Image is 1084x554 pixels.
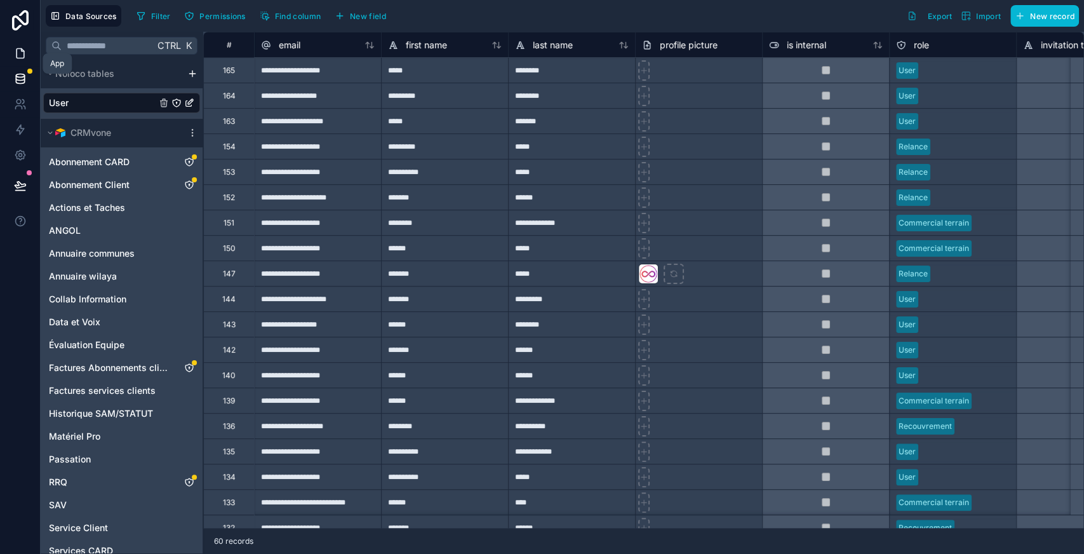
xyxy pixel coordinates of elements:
[899,217,969,229] div: Commercial terrain
[330,6,391,25] button: New field
[899,319,916,330] div: User
[46,5,121,27] button: Data Sources
[184,41,193,50] span: K
[787,39,826,51] span: is internal
[223,345,236,355] div: 142
[1030,11,1074,21] span: New record
[223,320,236,330] div: 143
[350,11,386,21] span: New field
[199,11,245,21] span: Permissions
[223,142,236,152] div: 154
[899,395,969,407] div: Commercial terrain
[914,39,929,51] span: role
[899,268,928,280] div: Relance
[224,218,234,228] div: 151
[899,421,952,432] div: Recouvrement
[223,65,235,76] div: 165
[223,167,235,177] div: 153
[223,269,236,279] div: 147
[660,39,718,51] span: profile picture
[223,523,235,533] div: 132
[213,40,244,50] div: #
[223,193,235,203] div: 152
[899,90,916,102] div: User
[1010,5,1079,27] button: New record
[50,58,64,69] div: App
[223,396,235,406] div: 139
[899,294,916,305] div: User
[180,6,250,25] button: Permissions
[533,39,573,51] span: last name
[899,243,969,254] div: Commercial terrain
[223,243,236,253] div: 150
[406,39,447,51] span: first name
[275,11,321,21] span: Find column
[223,116,235,126] div: 163
[902,5,956,27] button: Export
[1005,5,1079,27] a: New record
[222,294,236,304] div: 144
[956,5,1005,27] button: Import
[222,370,236,381] div: 140
[223,421,235,431] div: 136
[899,192,928,203] div: Relance
[927,11,952,21] span: Export
[899,370,916,381] div: User
[899,166,928,178] div: Relance
[180,6,255,25] a: Permissions
[131,6,175,25] button: Filter
[156,37,182,53] span: Ctrl
[976,11,1001,21] span: Import
[223,91,236,101] div: 164
[255,6,325,25] button: Find column
[279,39,300,51] span: email
[899,522,952,534] div: Recouvrement
[214,536,253,546] span: 60 records
[65,11,117,21] span: Data Sources
[223,472,236,482] div: 134
[151,11,171,21] span: Filter
[899,344,916,356] div: User
[899,141,928,152] div: Relance
[899,116,916,127] div: User
[899,65,916,76] div: User
[223,497,235,508] div: 133
[223,447,235,457] div: 135
[899,497,969,508] div: Commercial terrain
[899,446,916,457] div: User
[899,471,916,483] div: User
